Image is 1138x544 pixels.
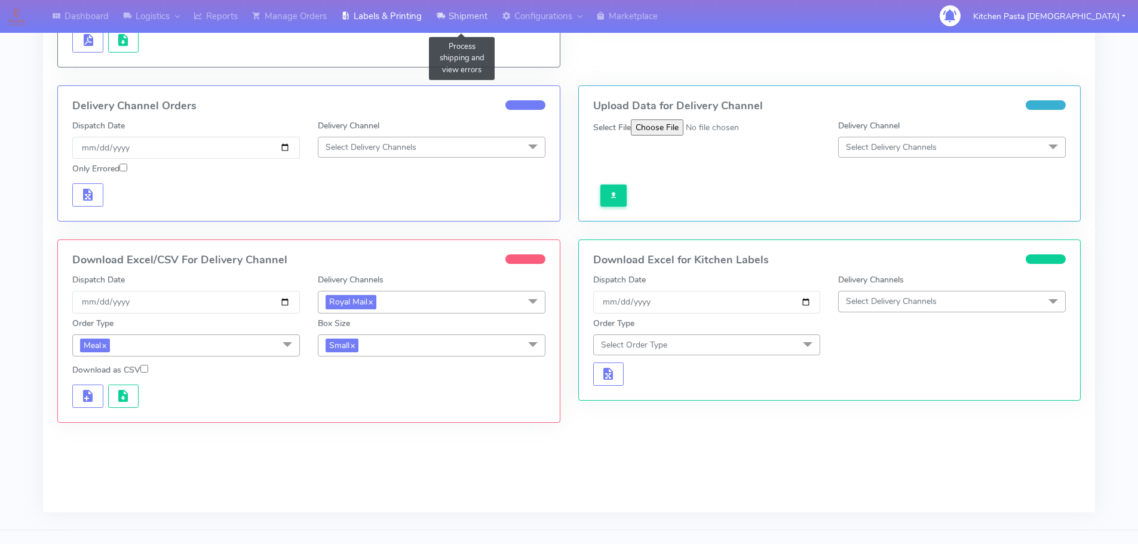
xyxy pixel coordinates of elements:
[318,119,379,132] label: Delivery Channel
[593,100,1066,112] h4: Upload Data for Delivery Channel
[72,119,125,132] label: Dispatch Date
[72,162,127,175] label: Only Errored
[101,339,106,351] a: x
[318,273,384,286] label: Delivery Channels
[326,142,416,153] span: Select Delivery Channels
[593,121,631,134] label: Select File
[72,100,545,112] h4: Delivery Channel Orders
[349,339,355,351] a: x
[72,273,125,286] label: Dispatch Date
[601,339,667,351] span: Select Order Type
[593,254,1066,266] h4: Download Excel for Kitchen Labels
[593,317,634,330] label: Order Type
[72,254,545,266] h4: Download Excel/CSV For Delivery Channel
[72,317,114,330] label: Order Type
[964,4,1134,29] button: Kitchen Pasta [DEMOGRAPHIC_DATA]
[838,273,904,286] label: Delivery Channels
[72,364,148,376] label: Download as CSV
[367,295,373,308] a: x
[838,119,900,132] label: Delivery Channel
[846,296,937,307] span: Select Delivery Channels
[593,273,646,286] label: Dispatch Date
[80,339,110,352] span: Meal
[119,164,127,171] input: Only Errored
[846,142,937,153] span: Select Delivery Channels
[326,339,358,352] span: Small
[140,365,148,373] input: Download as CSV
[326,295,376,309] span: Royal Mail
[318,317,350,330] label: Box Size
